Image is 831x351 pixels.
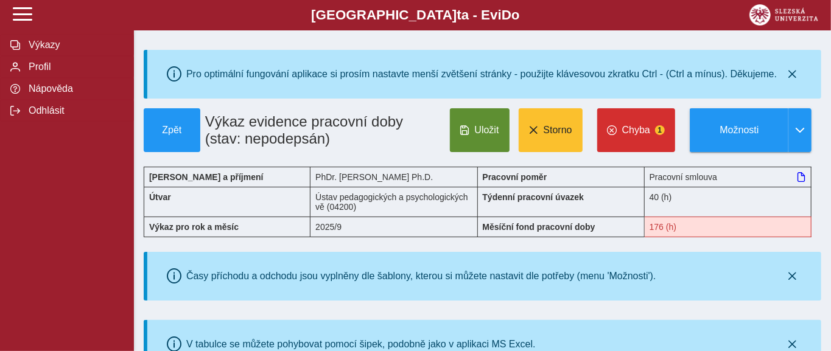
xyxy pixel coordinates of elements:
span: Storno [544,125,572,136]
div: Pro optimální fungování aplikace si prosím nastavte menší zvětšení stránky - použijte klávesovou ... [186,69,777,80]
div: 40 (h) [645,187,812,217]
button: Chyba1 [597,108,675,152]
b: Týdenní pracovní úvazek [483,192,584,202]
span: Profil [25,61,124,72]
span: t [457,7,461,23]
button: Možnosti [690,108,788,152]
span: Výkazy [25,40,124,50]
b: Útvar [149,192,171,202]
span: Možnosti [700,125,779,136]
span: Zpět [149,125,195,136]
span: o [511,7,520,23]
span: 1 [655,125,665,135]
b: Výkaz pro rok a měsíc [149,222,239,232]
div: Ústav pedagogických a psychologických vě (04200) [310,187,477,217]
b: [PERSON_NAME] a příjmení [149,172,263,182]
div: 2025/9 [310,217,477,237]
b: [GEOGRAPHIC_DATA] a - Evi [37,7,794,23]
span: Uložit [475,125,499,136]
button: Uložit [450,108,510,152]
button: Zpět [144,108,200,152]
div: Časy příchodu a odchodu jsou vyplněny dle šablony, kterou si můžete nastavit dle potřeby (menu 'M... [186,271,656,282]
button: Storno [519,108,583,152]
span: Odhlásit [25,105,124,116]
div: PhDr. [PERSON_NAME] Ph.D. [310,167,477,187]
h1: Výkaz evidence pracovní doby (stav: nepodepsán) [200,108,426,152]
img: logo_web_su.png [749,4,818,26]
div: V tabulce se můžete pohybovat pomocí šipek, podobně jako v aplikaci MS Excel. [186,339,536,350]
span: Chyba [622,125,650,136]
b: Měsíční fond pracovní doby [483,222,595,232]
span: D [502,7,511,23]
div: Pracovní smlouva [645,167,812,187]
b: Pracovní poměr [483,172,547,182]
span: Nápověda [25,83,124,94]
div: Fond pracovní doby (176 h) a součet hodin (24 h) se neshodují! [645,217,812,237]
